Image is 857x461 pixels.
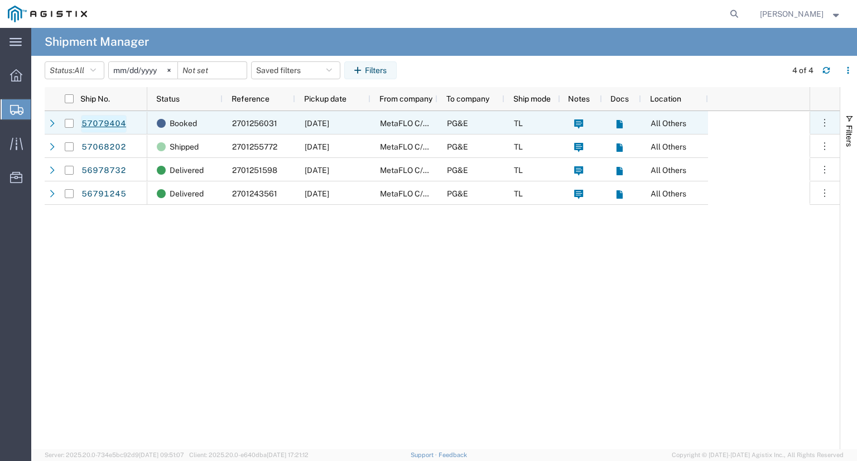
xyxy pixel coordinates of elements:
[81,185,127,203] a: 56791245
[514,166,523,175] span: TL
[380,189,485,198] span: MetaFLO C/O BlendPack LLC
[45,28,149,56] h4: Shipment Manager
[513,94,551,103] span: Ship mode
[81,138,127,156] a: 57068202
[305,166,329,175] span: 10/01/2025
[651,142,686,151] span: All Others
[251,61,340,79] button: Saved filters
[610,94,629,103] span: Docs
[45,452,184,458] span: Server: 2025.20.0-734e5bc92d9
[45,61,104,79] button: Status:All
[447,142,468,151] span: PG&E
[447,119,468,128] span: PG&E
[232,119,277,128] span: 2701256031
[447,166,468,175] span: PG&E
[81,115,127,133] a: 57079404
[304,94,346,103] span: Pickup date
[514,189,523,198] span: TL
[305,189,329,198] span: 09/12/2025
[379,94,432,103] span: From company
[380,166,485,175] span: MetaFLO C/O BlendPack LLC
[8,6,87,22] img: logo
[170,112,197,135] span: Booked
[170,182,204,205] span: Delivered
[514,142,523,151] span: TL
[568,94,590,103] span: Notes
[651,166,686,175] span: All Others
[651,119,686,128] span: All Others
[760,8,824,20] span: Ernest Ching
[672,450,844,460] span: Copyright © [DATE]-[DATE] Agistix Inc., All Rights Reserved
[380,142,485,151] span: MetaFLO C/O BlendPack LLC
[232,142,277,151] span: 2701255772
[650,94,681,103] span: Location
[170,159,204,182] span: Delivered
[139,452,184,458] span: [DATE] 09:51:07
[651,189,686,198] span: All Others
[232,166,277,175] span: 2701251598
[189,452,309,458] span: Client: 2025.20.0-e640dba
[792,65,813,76] div: 4 of 4
[109,62,177,79] input: Not set
[170,135,199,159] span: Shipped
[305,119,329,128] span: 10/10/2025
[411,452,439,458] a: Support
[759,7,842,21] button: [PERSON_NAME]
[80,94,110,103] span: Ship No.
[446,94,489,103] span: To company
[81,162,127,180] a: 56978732
[232,189,277,198] span: 2701243561
[267,452,309,458] span: [DATE] 17:21:12
[305,142,329,151] span: 10/09/2025
[447,189,468,198] span: PG&E
[380,119,485,128] span: MetaFLO C/O BlendPack LLC
[74,66,84,75] span: All
[344,61,397,79] button: Filters
[514,119,523,128] span: TL
[156,94,180,103] span: Status
[232,94,269,103] span: Reference
[178,62,247,79] input: Not set
[845,125,854,147] span: Filters
[439,452,467,458] a: Feedback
